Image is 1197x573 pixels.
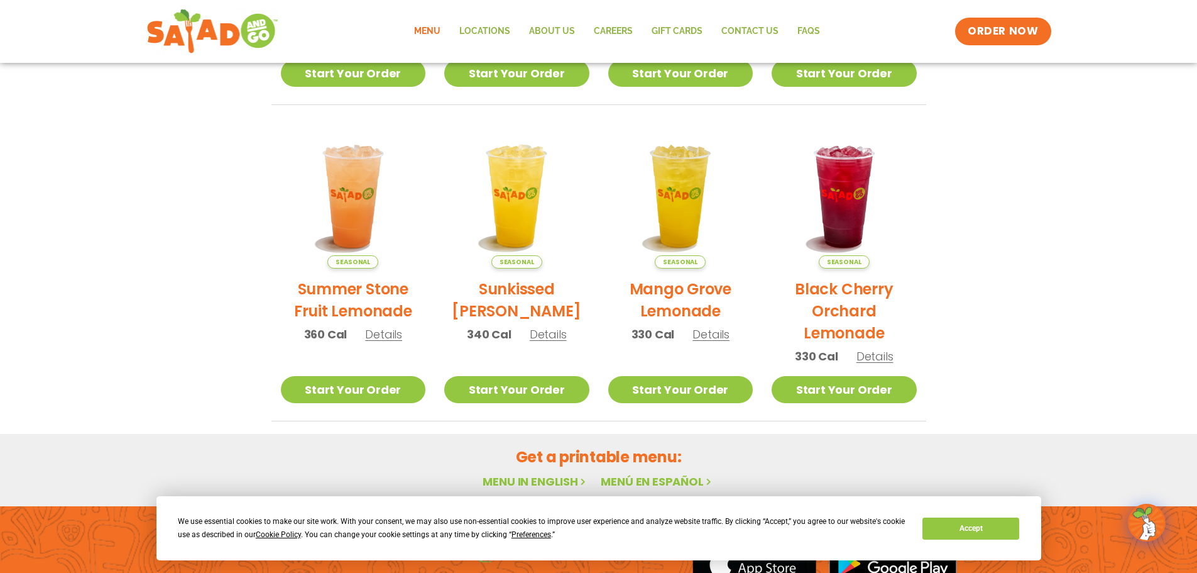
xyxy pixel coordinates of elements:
[608,60,753,87] a: Start Your Order
[405,17,829,46] nav: Menu
[483,474,588,489] a: Menu in English
[955,18,1051,45] a: ORDER NOW
[1129,505,1164,540] img: wpChatIcon
[444,278,589,322] h2: Sunkissed [PERSON_NAME]
[450,17,520,46] a: Locations
[281,278,426,322] h2: Summer Stone Fruit Lemonade
[819,255,870,269] span: Seasonal
[156,496,1041,560] div: Cookie Consent Prompt
[631,326,675,343] span: 330 Cal
[405,17,450,46] a: Menu
[520,17,584,46] a: About Us
[772,60,917,87] a: Start Your Order
[608,376,753,403] a: Start Your Order
[444,376,589,403] a: Start Your Order
[712,17,788,46] a: Contact Us
[692,326,730,342] span: Details
[444,60,589,87] a: Start Your Order
[772,124,917,269] img: Product photo for Black Cherry Orchard Lemonade
[856,348,894,364] span: Details
[601,474,714,489] a: Menú en español
[788,17,829,46] a: FAQs
[922,518,1019,540] button: Accept
[178,515,907,542] div: We use essential cookies to make our site work. With your consent, we may also use non-essential ...
[772,278,917,344] h2: Black Cherry Orchard Lemonade
[281,60,426,87] a: Start Your Order
[530,326,567,342] span: Details
[467,326,511,343] span: 340 Cal
[511,530,551,539] span: Preferences
[642,17,712,46] a: GIFT CARDS
[608,124,753,269] img: Product photo for Mango Grove Lemonade
[655,255,706,269] span: Seasonal
[256,530,301,539] span: Cookie Policy
[327,255,378,269] span: Seasonal
[281,376,426,403] a: Start Your Order
[772,376,917,403] a: Start Your Order
[968,24,1038,39] span: ORDER NOW
[795,348,838,365] span: 330 Cal
[304,326,347,343] span: 360 Cal
[608,278,753,322] h2: Mango Grove Lemonade
[146,6,279,57] img: new-SAG-logo-768×292
[444,124,589,269] img: Product photo for Sunkissed Yuzu Lemonade
[281,124,426,269] img: Product photo for Summer Stone Fruit Lemonade
[271,446,926,468] h2: Get a printable menu:
[365,326,402,342] span: Details
[491,255,542,269] span: Seasonal
[584,17,642,46] a: Careers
